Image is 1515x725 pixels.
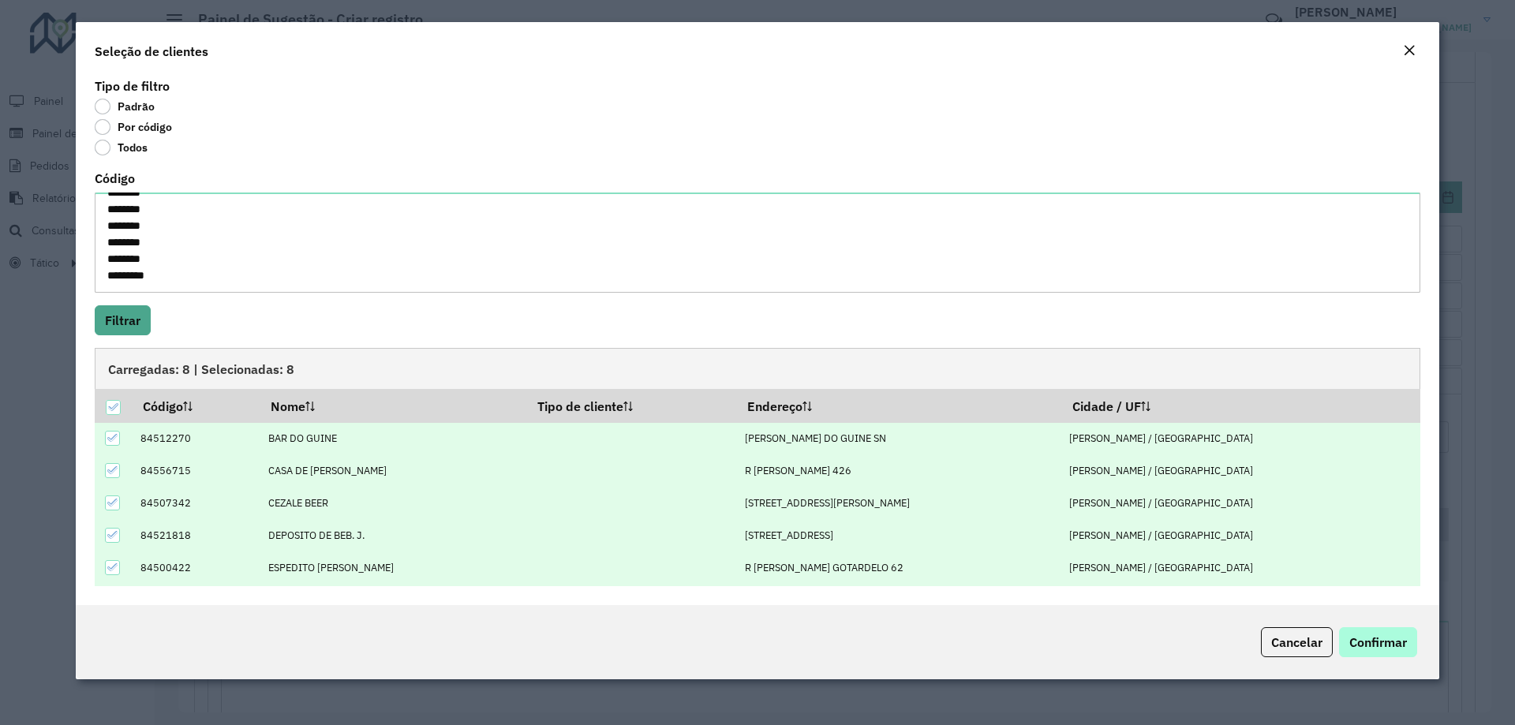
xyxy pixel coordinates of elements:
td: [PERSON_NAME] DO GUINE SN [736,423,1061,455]
td: 84512270 [132,423,260,455]
td: [PERSON_NAME] / [GEOGRAPHIC_DATA] [1061,423,1420,455]
label: Por código [95,119,172,135]
button: Close [1398,41,1420,62]
td: 84556715 [132,454,260,487]
td: R [PERSON_NAME] 426 [736,454,1061,487]
span: Confirmar [1349,634,1407,650]
button: Filtrar [95,305,151,335]
td: CASA DE [PERSON_NAME] [260,454,526,487]
td: R [PERSON_NAME] GOTARDELO 62 [736,551,1061,584]
em: Fechar [1403,44,1416,57]
label: Tipo de filtro [95,77,170,95]
td: [PERSON_NAME] / [GEOGRAPHIC_DATA] [1061,454,1420,487]
td: BAR DO GUINE [260,423,526,455]
th: Tipo de cliente [527,389,737,422]
td: / [1061,584,1420,616]
td: [STREET_ADDRESS][PERSON_NAME] [736,487,1061,519]
label: Padrão [95,99,155,114]
button: Cancelar [1261,627,1333,657]
th: Nome [260,389,526,422]
td: [PERSON_NAME] / [GEOGRAPHIC_DATA] [1061,487,1420,519]
th: Cidade / UF [1061,389,1420,422]
td: CEZALE BEER [260,487,526,519]
h4: Seleção de clientes [95,42,208,61]
td: 84521818 [132,519,260,551]
td: GMS SUPERMERCADO LTDA [260,584,526,616]
td: [STREET_ADDRESS] [736,519,1061,551]
td: ESPEDITO [PERSON_NAME] [260,551,526,584]
th: Código [132,389,260,422]
label: Todos [95,140,148,155]
td: 84514575 [132,584,260,616]
td: 84500422 [132,551,260,584]
td: 15 - Somente Spot [527,584,737,616]
td: 84507342 [132,487,260,519]
span: Cancelar [1271,634,1322,650]
td: DEPOSITO DE BEB. J. [260,519,526,551]
td: [PERSON_NAME] / [GEOGRAPHIC_DATA] [1061,551,1420,584]
div: Carregadas: 8 | Selecionadas: 8 [95,348,1420,389]
label: Código [95,169,135,188]
th: Endereço [736,389,1061,422]
td: [PERSON_NAME] / [GEOGRAPHIC_DATA] [1061,519,1420,551]
button: Confirmar [1339,627,1417,657]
